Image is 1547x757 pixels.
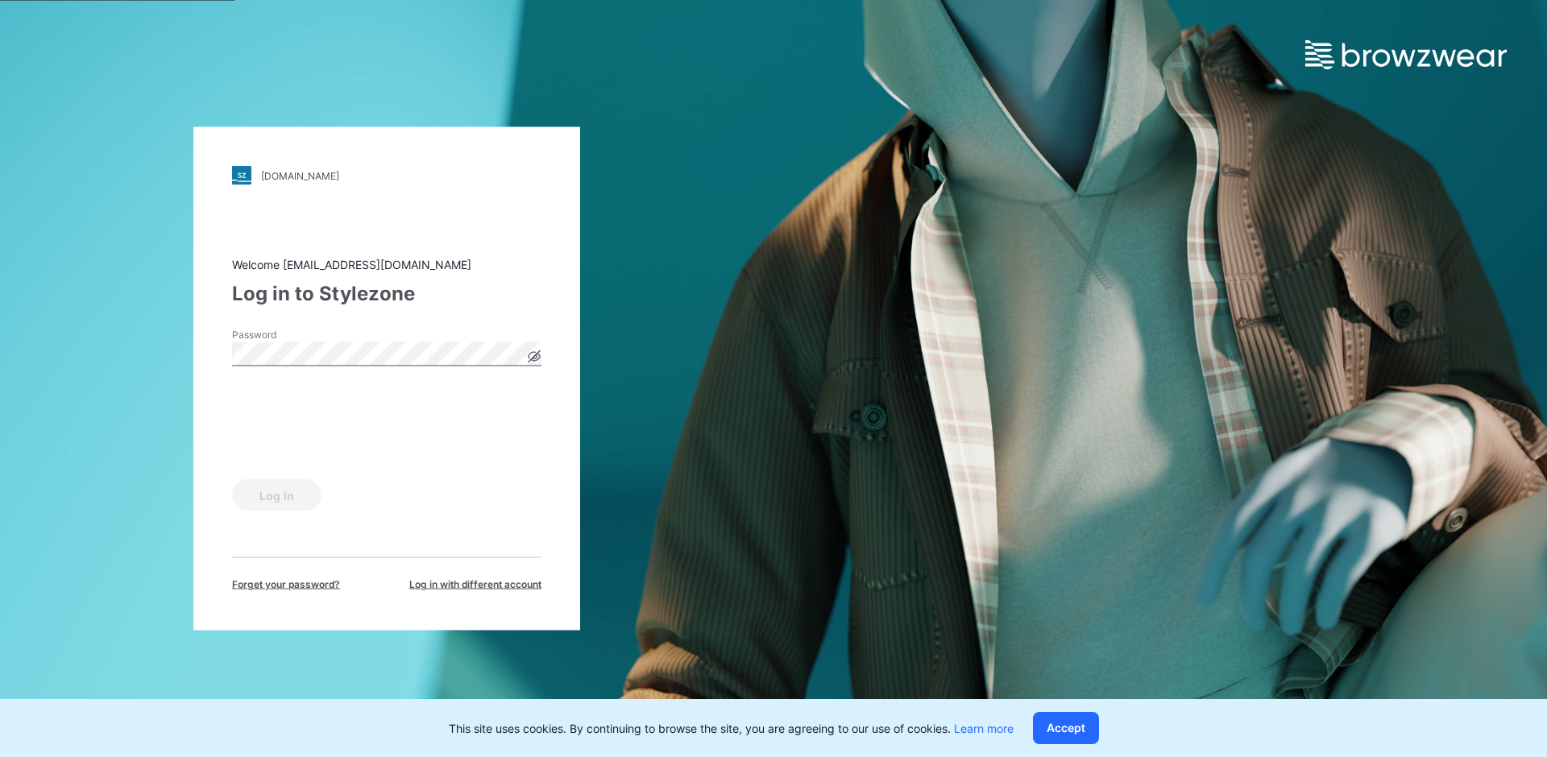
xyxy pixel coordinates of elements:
[954,722,1014,735] a: Learn more
[232,279,541,308] div: Log in to Stylezone
[1033,712,1099,744] button: Accept
[449,720,1014,737] p: This site uses cookies. By continuing to browse the site, you are agreeing to our use of cookies.
[261,169,339,181] div: [DOMAIN_NAME]
[232,391,477,453] iframe: reCAPTCHA
[232,166,251,185] img: stylezone-logo.562084cfcfab977791bfbf7441f1a819.svg
[409,577,541,592] span: Log in with different account
[232,256,541,273] div: Welcome [EMAIL_ADDRESS][DOMAIN_NAME]
[232,577,340,592] span: Forget your password?
[232,166,541,185] a: [DOMAIN_NAME]
[1305,40,1507,69] img: browzwear-logo.e42bd6dac1945053ebaf764b6aa21510.svg
[232,328,345,342] label: Password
